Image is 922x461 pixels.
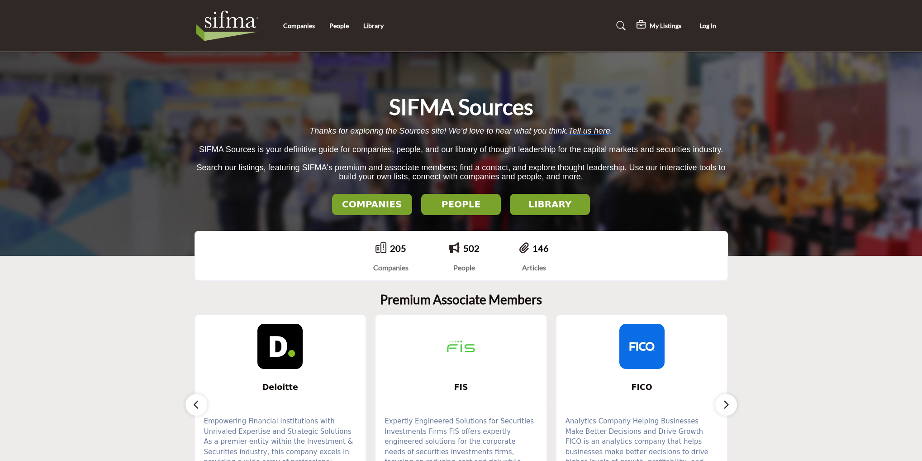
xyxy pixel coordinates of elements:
div: Articles [519,262,549,273]
a: 146 [532,243,549,254]
h2: Premium Associate Members [380,292,542,307]
h2: PEOPLE [424,199,499,210]
span: Deloitte [209,381,352,393]
div: My Listings [637,20,681,31]
span: FICO [570,381,714,393]
span: Search our listings, featuring SIFMA's premium and associate members; find a contact, and explore... [196,163,725,182]
button: Log In [688,18,728,34]
button: PEOPLE [421,194,501,215]
div: People [449,262,480,273]
b: Deloitte [209,375,352,399]
span: Thanks for exploring the Sources site! We’d love to hear what you think. . [309,126,612,135]
img: FICO [619,324,665,369]
a: FICO [556,375,727,399]
a: Library [363,22,384,29]
h2: LIBRARY [513,199,587,210]
div: Companies [373,262,409,273]
a: 205 [390,243,406,254]
h1: SIFMA Sources [389,93,533,121]
button: COMPANIES [332,194,412,215]
a: 502 [463,243,480,254]
a: Search [608,19,632,33]
span: Log In [699,22,716,29]
button: LIBRARY [510,194,590,215]
h2: COMPANIES [335,199,409,210]
img: Deloitte [257,324,303,369]
b: FICO [570,375,714,399]
h5: My Listings [650,22,681,30]
span: SIFMA Sources is your definitive guide for companies, people, and our library of thought leadersh... [199,145,723,154]
span: FIS [389,381,533,393]
a: People [329,22,349,29]
a: Companies [283,22,315,29]
a: Tell us here [568,126,610,135]
img: Site Logo [195,8,265,44]
a: FIS [375,375,547,399]
a: Deloitte [195,375,366,399]
img: FIS [438,324,484,369]
b: FIS [389,375,533,399]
